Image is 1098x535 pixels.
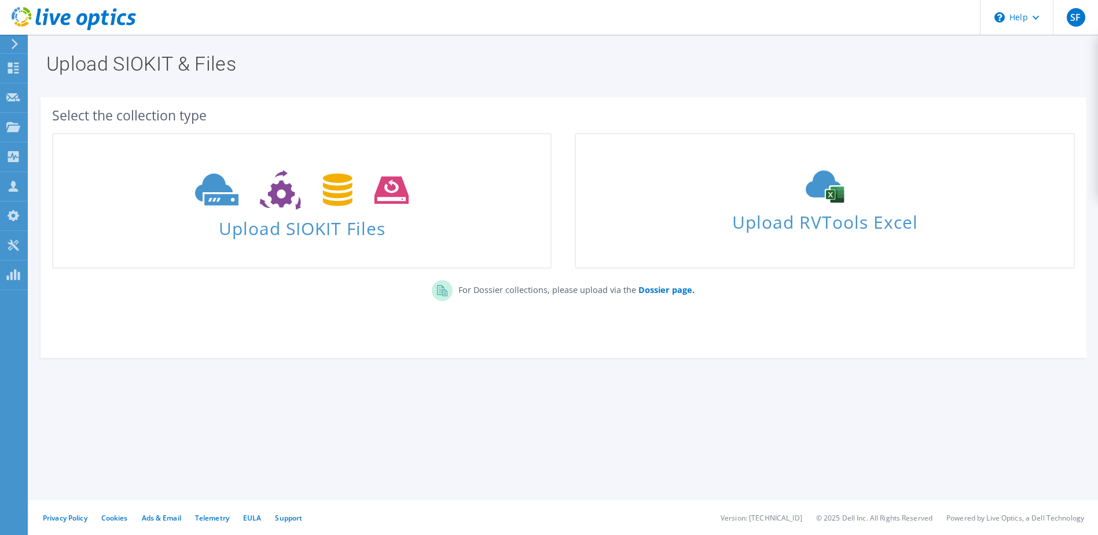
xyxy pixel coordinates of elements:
[101,513,128,523] a: Cookies
[453,280,695,296] p: For Dossier collections, please upload via the
[53,212,550,237] span: Upload SIOKIT Files
[576,207,1073,232] span: Upload RVTools Excel
[52,133,552,269] a: Upload SIOKIT Files
[816,513,932,523] li: © 2025 Dell Inc. All Rights Reserved
[142,513,181,523] a: Ads & Email
[638,284,695,295] b: Dossier page.
[994,12,1005,23] svg: \n
[275,513,302,523] a: Support
[46,54,1075,74] h1: Upload SIOKIT & Files
[43,513,87,523] a: Privacy Policy
[636,284,695,295] a: Dossier page.
[575,133,1074,269] a: Upload RVTools Excel
[1067,8,1085,27] span: SF
[721,513,802,523] li: Version: [TECHNICAL_ID]
[946,513,1084,523] li: Powered by Live Optics, a Dell Technology
[243,513,261,523] a: EULA
[195,513,229,523] a: Telemetry
[52,109,1075,122] div: Select the collection type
